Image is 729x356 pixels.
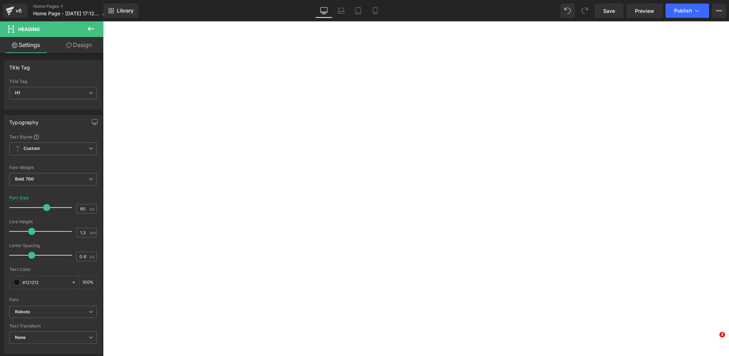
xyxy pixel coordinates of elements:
span: Preview [635,7,654,15]
button: More [712,4,726,18]
b: H1 [15,90,20,95]
button: Undo [560,4,575,18]
div: Text Color [9,267,97,272]
iframe: Intercom live chat [705,332,722,349]
a: v6 [3,4,27,18]
span: px [90,254,96,259]
b: Bold 700 [15,176,34,182]
div: Font [9,297,97,302]
div: Letter Spacing [9,243,97,248]
span: 2 [719,332,725,337]
span: Save [603,7,615,15]
div: Text Transform [9,324,97,329]
div: Text Styles [9,134,97,140]
i: Roboto [15,309,30,315]
a: Laptop [332,4,350,18]
div: % [79,276,97,289]
div: Typography [9,115,38,125]
a: Desktop [315,4,332,18]
span: em [90,230,96,235]
button: Publish [666,4,709,18]
button: Redo [578,4,592,18]
div: Font Size [9,195,29,200]
span: Library [117,7,134,14]
b: None [15,335,26,340]
a: Preview [626,4,663,18]
div: v6 [14,6,23,15]
div: Title Tag [9,79,97,84]
span: px [90,206,96,211]
div: Title Tag [9,61,30,70]
input: Color [22,278,68,286]
span: Home Page - [DATE] 17:12:27 [33,11,99,16]
a: Design [53,37,105,53]
div: Line Height [9,219,97,224]
span: Publish [674,8,692,14]
a: Mobile [367,4,384,18]
a: Home Pages [33,4,113,9]
div: Font Weight [9,165,97,170]
a: Tablet [350,4,367,18]
a: New Library [103,4,139,18]
b: Custom [24,146,40,152]
span: Heading [18,26,40,32]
